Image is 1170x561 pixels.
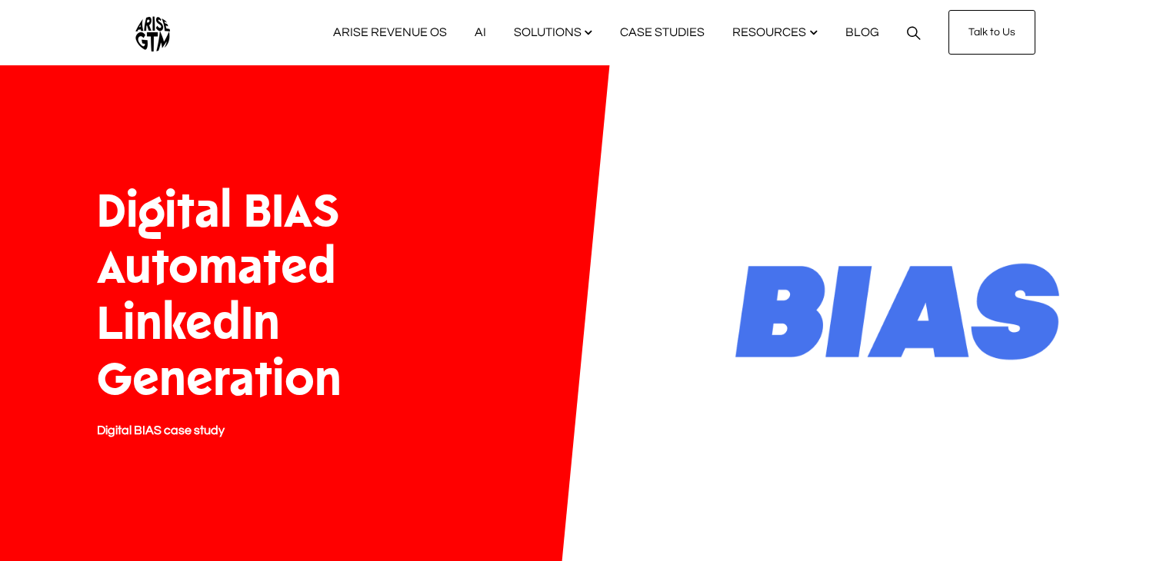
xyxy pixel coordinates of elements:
h1: Digital BIAS Automated LinkedIn Generation [97,185,482,410]
img: ARISE GTM logo [135,14,170,51]
a: Talk to Us [948,10,1035,55]
span: RESOURCES [732,25,806,41]
span: SOLUTIONS [514,25,582,41]
img: bias-logo-blue [720,225,1074,398]
div: Digital BIAS case study [97,423,443,438]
